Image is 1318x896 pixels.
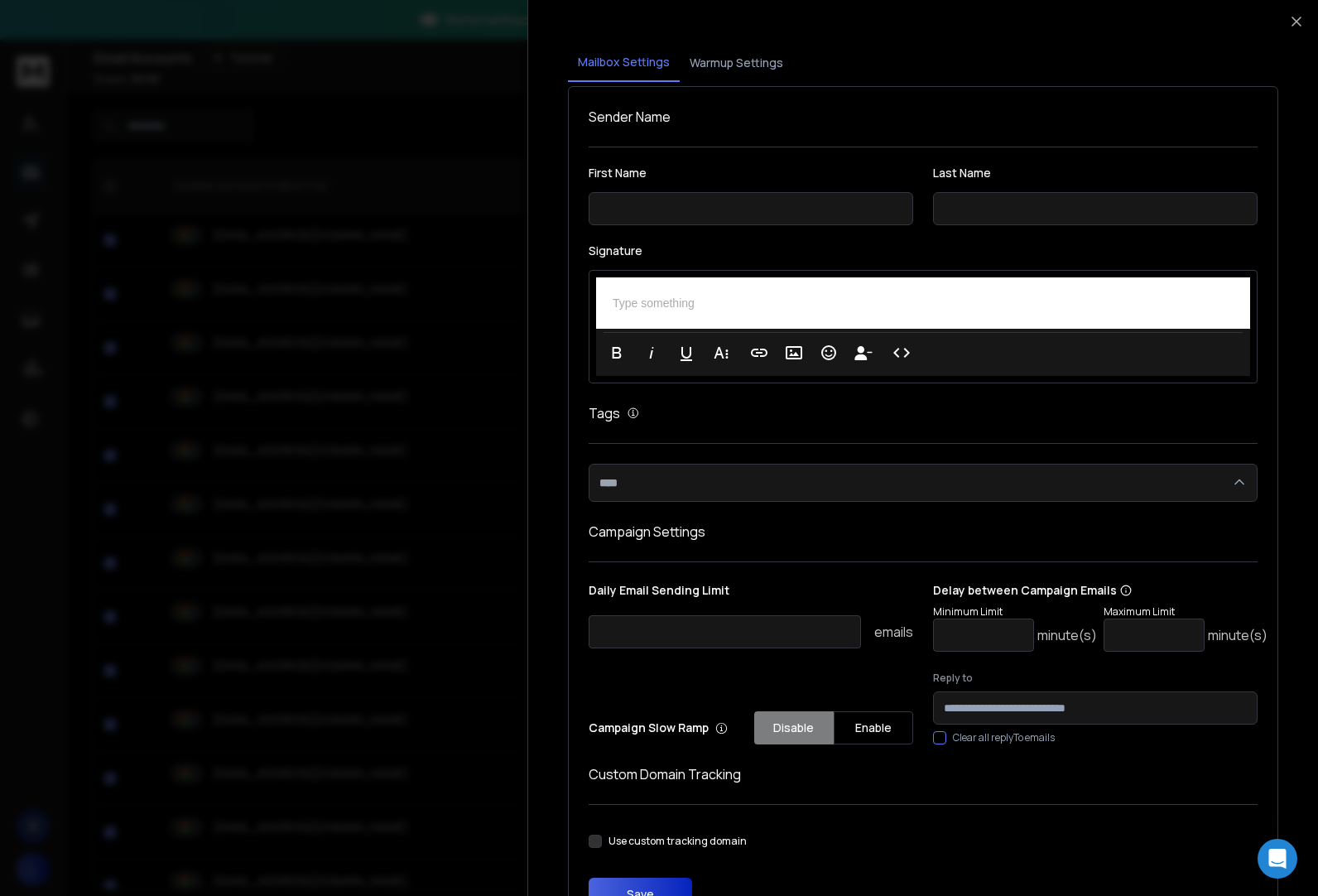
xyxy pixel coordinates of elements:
label: Last Name [933,167,1258,179]
h1: Tags [589,403,620,423]
h1: Campaign Settings [589,522,1258,542]
p: Delay between Campaign Emails [933,582,1267,599]
label: Signature [589,245,1258,257]
button: Insert Link (Ctrl+K) [743,336,775,369]
h1: Sender Name [589,107,1258,127]
p: minute(s) [1208,625,1267,645]
label: Clear all replyTo emails [953,731,1055,744]
label: Use custom tracking domain [608,835,747,848]
label: First Name [589,167,913,179]
button: Warmup Settings [680,45,793,81]
p: Maximum Limit [1104,605,1267,619]
p: emails [874,622,913,642]
button: More Text [705,336,737,369]
button: Mailbox Settings [568,44,680,82]
button: Emoticons [813,336,844,369]
p: Daily Email Sending Limit [589,582,913,605]
div: Open Intercom Messenger [1258,839,1297,879]
p: Campaign Slow Ramp [589,720,728,736]
button: Italic (Ctrl+I) [636,336,667,369]
p: minute(s) [1037,625,1097,645]
label: Reply to [933,672,1258,685]
button: Enable [834,711,913,744]
p: Minimum Limit [933,605,1097,619]
button: Insert Unsubscribe Link [848,336,879,369]
h1: Custom Domain Tracking [589,764,1258,784]
button: Disable [754,711,834,744]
